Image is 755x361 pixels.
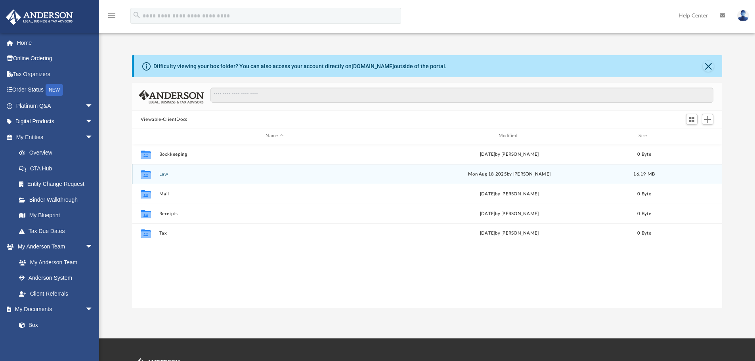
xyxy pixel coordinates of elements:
span: arrow_drop_down [85,239,101,255]
input: Search files and folders [210,88,713,103]
button: Switch to Grid View [686,114,698,125]
a: menu [107,15,117,21]
div: [DATE] by [PERSON_NAME] [394,230,625,237]
a: Order StatusNEW [6,82,105,98]
button: Add [702,114,714,125]
div: id [136,132,155,139]
div: Difficulty viewing your box folder? You can also access your account directly on outside of the p... [153,62,447,71]
span: 0 Byte [637,191,651,196]
div: Name [159,132,390,139]
img: Anderson Advisors Platinum Portal [4,10,75,25]
i: search [132,11,141,19]
span: 16.19 MB [633,172,655,176]
div: NEW [46,84,63,96]
a: Binder Walkthrough [11,192,105,208]
div: grid [132,144,723,308]
span: 0 Byte [637,231,651,235]
button: Viewable-ClientDocs [141,116,187,123]
span: arrow_drop_down [85,98,101,114]
div: id [663,132,719,139]
button: Law [159,172,390,177]
i: menu [107,11,117,21]
a: Online Ordering [6,51,105,67]
button: Tax [159,231,390,236]
a: Overview [11,145,105,161]
div: Modified [394,132,625,139]
span: arrow_drop_down [85,129,101,145]
a: My Anderson Teamarrow_drop_down [6,239,101,255]
div: Mon Aug 18 2025 by [PERSON_NAME] [394,170,625,178]
a: Box [11,317,97,333]
a: Anderson System [11,270,101,286]
div: [DATE] by [PERSON_NAME] [394,151,625,158]
div: [DATE] by [PERSON_NAME] [394,190,625,197]
a: Entity Change Request [11,176,105,192]
button: Mail [159,191,390,197]
a: Digital Productsarrow_drop_down [6,114,105,130]
button: Receipts [159,211,390,216]
span: arrow_drop_down [85,302,101,318]
a: My Anderson Team [11,254,97,270]
a: Platinum Q&Aarrow_drop_down [6,98,105,114]
div: [DATE] by [PERSON_NAME] [394,210,625,217]
a: Tax Organizers [6,66,105,82]
a: Client Referrals [11,286,101,302]
a: Meeting Minutes [11,333,101,349]
a: [DOMAIN_NAME] [352,63,394,69]
button: Bookkeeping [159,152,390,157]
span: 0 Byte [637,211,651,216]
a: Tax Due Dates [11,223,105,239]
div: Size [628,132,660,139]
a: Home [6,35,105,51]
span: 0 Byte [637,152,651,156]
button: Close [703,61,714,72]
span: arrow_drop_down [85,114,101,130]
a: My Documentsarrow_drop_down [6,302,101,317]
a: My Entitiesarrow_drop_down [6,129,105,145]
img: User Pic [737,10,749,21]
a: My Blueprint [11,208,101,223]
a: CTA Hub [11,160,105,176]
